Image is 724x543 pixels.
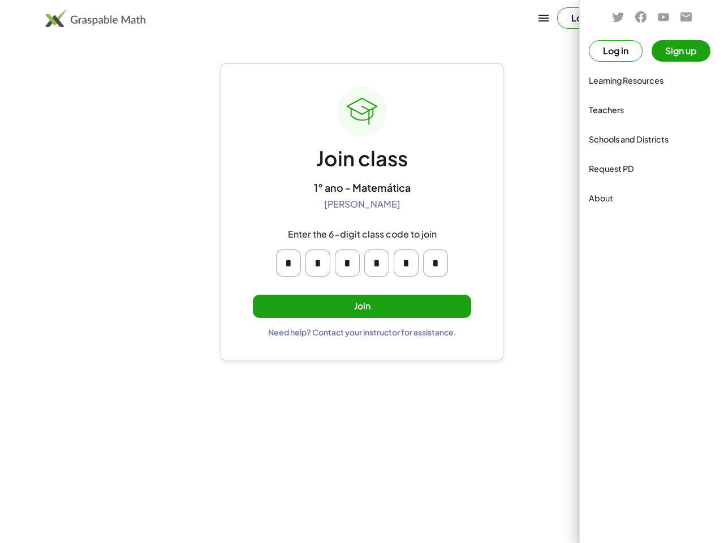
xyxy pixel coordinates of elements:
[584,67,719,94] a: Learning Resources
[589,132,715,146] div: Schools and Districts
[589,103,715,117] div: Teachers
[589,162,715,175] div: Request PD
[652,40,710,62] button: Sign up
[584,184,719,212] a: About
[589,40,643,62] button: Log in
[589,74,715,87] div: Learning Resources
[589,191,715,205] div: About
